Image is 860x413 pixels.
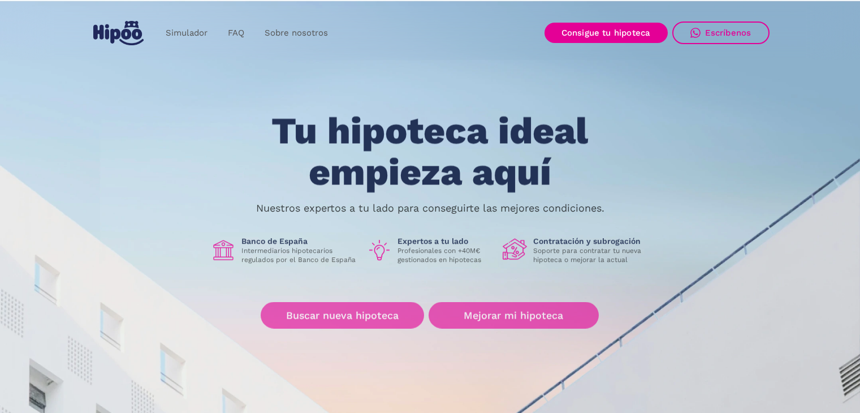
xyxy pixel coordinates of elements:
h1: Tu hipoteca ideal empieza aquí [215,111,644,193]
a: home [91,16,146,50]
a: Simulador [155,22,218,44]
p: Nuestros expertos a tu lado para conseguirte las mejores condiciones. [256,204,604,213]
a: Escríbenos [672,21,770,44]
a: Consigue tu hipoteca [544,23,668,43]
p: Profesionales con +40M€ gestionados en hipotecas [397,247,494,265]
a: Sobre nosotros [254,22,338,44]
p: Intermediarios hipotecarios regulados por el Banco de España [241,247,358,265]
div: Escríbenos [705,28,751,38]
h1: Contratación y subrogación [533,236,650,247]
h1: Expertos a tu lado [397,236,494,247]
h1: Banco de España [241,236,358,247]
p: Soporte para contratar tu nueva hipoteca o mejorar la actual [533,247,650,265]
a: FAQ [218,22,254,44]
a: Mejorar mi hipoteca [429,302,599,329]
a: Buscar nueva hipoteca [261,302,424,329]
